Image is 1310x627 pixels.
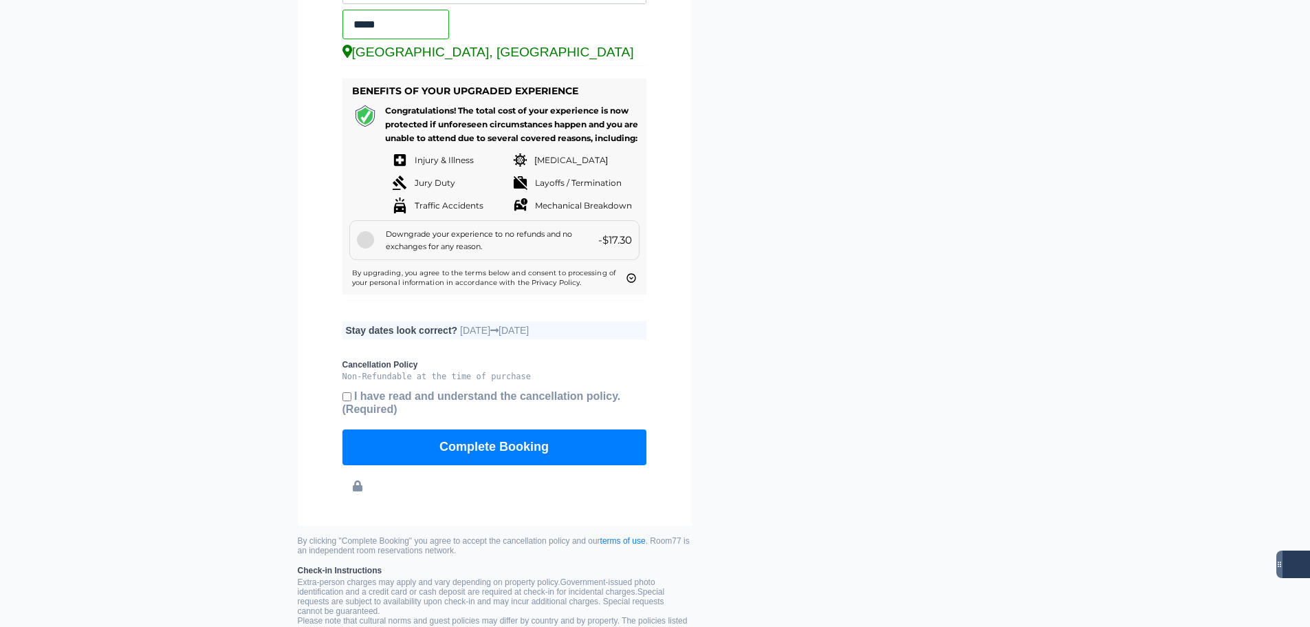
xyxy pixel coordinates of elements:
[298,566,691,575] b: Check-in Instructions
[342,390,621,415] b: I have read and understand the cancellation policy.
[298,577,691,616] p: Extra-person charges may apply and vary depending on property policy. Government-issued photo ide...
[298,536,691,555] small: By clicking "Complete Booking" you agree to accept the cancellation policy and our . Room77 is an...
[342,392,351,401] input: I have read and understand the cancellation policy.(Required)
[460,325,529,336] span: [DATE] [DATE]
[342,45,646,60] div: [GEOGRAPHIC_DATA], [GEOGRAPHIC_DATA]
[342,360,646,370] b: Cancellation Policy
[600,536,646,546] a: terms of use
[342,429,646,465] button: Complete Booking
[346,325,458,336] b: Stay dates look correct?
[342,403,397,415] span: (Required)
[342,372,646,381] pre: Non-Refundable at the time of purchase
